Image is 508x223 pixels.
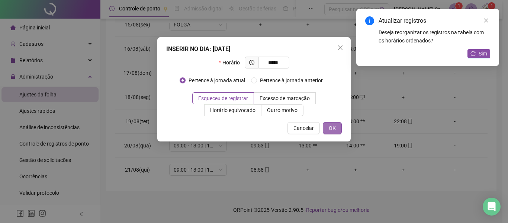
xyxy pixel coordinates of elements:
[379,28,490,45] div: Deseja reorganizar os registros na tabela com os horários ordenados?
[198,95,248,101] span: Esqueceu de registrar
[470,51,476,56] span: reload
[166,45,342,54] div: INSERIR NO DIA : [DATE]
[483,198,501,216] div: Open Intercom Messenger
[219,57,244,69] label: Horário
[467,49,490,58] button: Sim
[267,107,298,113] span: Outro motivo
[334,42,346,54] button: Close
[365,16,374,25] span: info-circle
[329,124,336,132] span: OK
[186,76,248,85] span: Pertence à jornada atual
[323,122,342,134] button: OK
[479,50,487,58] span: Sim
[287,122,320,134] button: Cancelar
[293,124,314,132] span: Cancelar
[483,18,489,23] span: close
[257,76,326,85] span: Pertence à jornada anterior
[249,60,254,65] span: clock-circle
[260,95,310,101] span: Excesso de marcação
[337,45,343,51] span: close
[482,16,490,25] a: Close
[379,16,490,25] div: Atualizar registros
[210,107,255,113] span: Horário equivocado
